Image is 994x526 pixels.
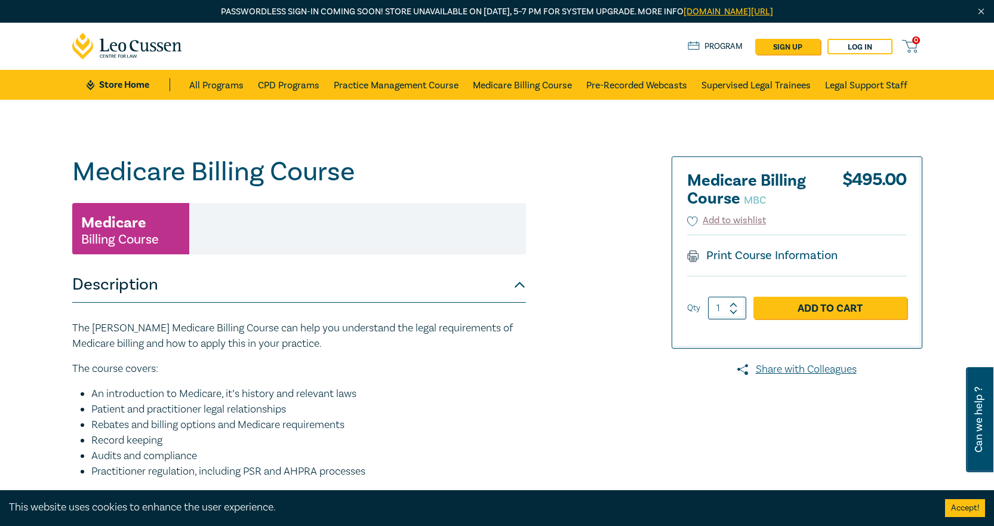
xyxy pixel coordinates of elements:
[973,374,984,465] span: Can we help ?
[687,172,818,208] h2: Medicare Billing Course
[91,464,526,479] li: Practitioner regulation, including PSR and AHPRA processes
[72,5,922,19] p: Passwordless sign-in coming soon! Store unavailable on [DATE], 5–7 PM for system upgrade. More info
[976,7,986,17] img: Close
[72,156,526,187] h1: Medicare Billing Course
[684,6,773,17] a: [DOMAIN_NAME][URL]
[744,193,766,207] small: MBC
[708,297,746,319] input: 1
[825,70,907,100] a: Legal Support Staff
[687,248,838,263] a: Print Course Information
[945,499,985,517] button: Accept cookies
[755,39,820,54] a: sign up
[827,39,893,54] a: Log in
[72,321,526,352] p: The [PERSON_NAME] Medicare Billing Course can help you understand the legal requirements of Medic...
[687,214,767,227] button: Add to wishlist
[87,78,170,91] a: Store Home
[72,361,526,377] p: The course covers:
[258,70,319,100] a: CPD Programs
[9,500,927,515] div: This website uses cookies to enhance the user experience.
[91,433,526,448] li: Record keeping
[687,302,700,315] label: Qty
[91,402,526,417] li: Patient and practitioner legal relationships
[81,212,146,233] h3: Medicare
[701,70,811,100] a: Supervised Legal Trainees
[81,233,159,245] small: Billing Course
[842,172,907,214] div: $ 495.00
[912,36,920,44] span: 0
[189,70,244,100] a: All Programs
[91,417,526,433] li: Rebates and billing options and Medicare requirements
[688,40,743,53] a: Program
[72,267,526,303] button: Description
[586,70,687,100] a: Pre-Recorded Webcasts
[91,448,526,464] li: Audits and compliance
[91,386,526,402] li: An introduction to Medicare, it’s history and relevant laws
[753,297,907,319] a: Add to Cart
[672,362,922,377] a: Share with Colleagues
[473,70,572,100] a: Medicare Billing Course
[334,70,458,100] a: Practice Management Course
